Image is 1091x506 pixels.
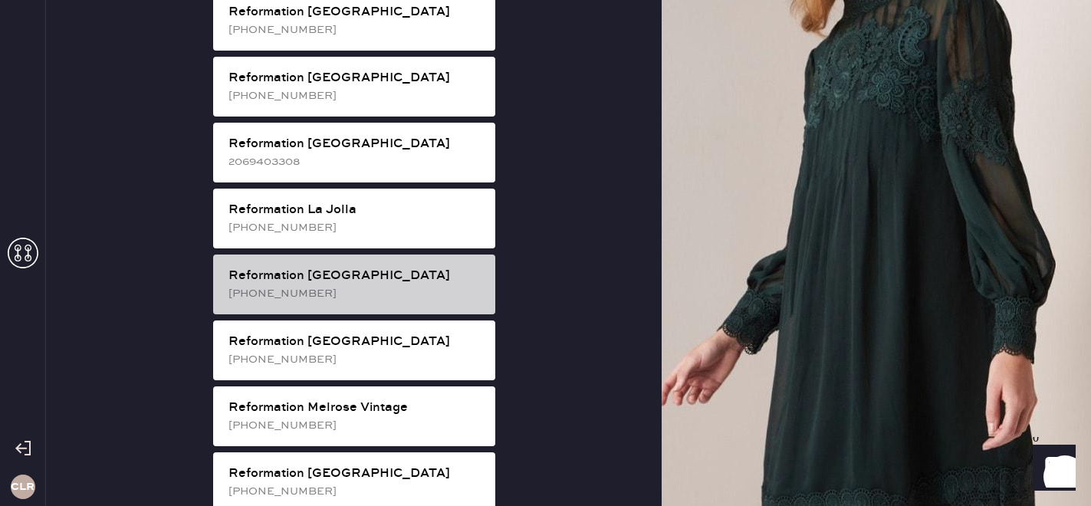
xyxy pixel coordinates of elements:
[228,3,483,21] div: Reformation [GEOGRAPHIC_DATA]
[228,219,483,236] div: [PHONE_NUMBER]
[228,465,483,483] div: Reformation [GEOGRAPHIC_DATA]
[228,87,483,104] div: [PHONE_NUMBER]
[228,285,483,302] div: [PHONE_NUMBER]
[228,483,483,500] div: [PHONE_NUMBER]
[228,333,483,351] div: Reformation [GEOGRAPHIC_DATA]
[228,399,483,417] div: Reformation Melrose Vintage
[228,267,483,285] div: Reformation [GEOGRAPHIC_DATA]
[228,153,483,170] div: 2069403308
[11,481,35,492] h3: CLR
[228,351,483,368] div: [PHONE_NUMBER]
[228,135,483,153] div: Reformation [GEOGRAPHIC_DATA]
[1018,437,1084,503] iframe: Front Chat
[228,69,483,87] div: Reformation [GEOGRAPHIC_DATA]
[228,21,483,38] div: [PHONE_NUMBER]
[228,201,483,219] div: Reformation La Jolla
[228,417,483,434] div: [PHONE_NUMBER]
